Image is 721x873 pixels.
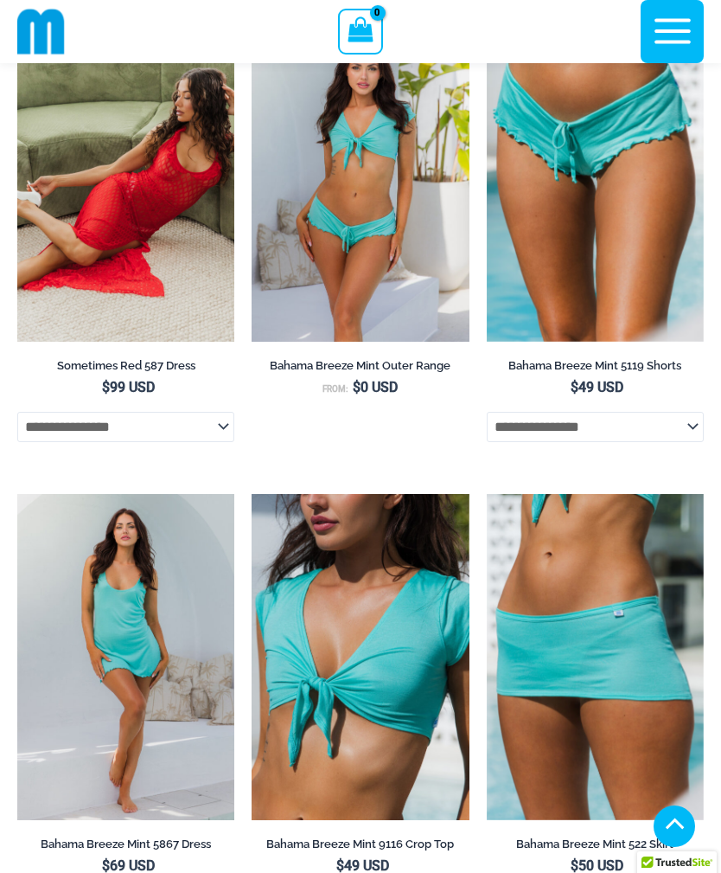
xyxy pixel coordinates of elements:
[252,358,469,373] h2: Bahama Breeze Mint Outer Range
[17,358,234,379] a: Sometimes Red 587 Dress
[487,16,704,342] img: Bahama Breeze Mint 5119 Shorts 01
[17,837,234,857] a: Bahama Breeze Mint 5867 Dress
[17,8,65,55] img: cropped mm emblem
[17,358,234,373] h2: Sometimes Red 587 Dress
[487,837,704,857] a: Bahama Breeze Mint 522 Skirt
[17,494,234,820] a: Bahama Breeze Mint 5867 Dress 01Bahama Breeze Mint 5867 Dress 03Bahama Breeze Mint 5867 Dress 03
[102,379,155,395] bdi: 99 USD
[102,379,110,395] span: $
[571,379,623,395] bdi: 49 USD
[487,358,704,379] a: Bahama Breeze Mint 5119 Shorts
[353,379,398,395] bdi: 0 USD
[487,358,704,373] h2: Bahama Breeze Mint 5119 Shorts
[252,358,469,379] a: Bahama Breeze Mint Outer Range
[17,16,234,342] a: Sometimes Red 587 Dress 10Sometimes Red 587 Dress 09Sometimes Red 587 Dress 09
[487,837,704,851] h2: Bahama Breeze Mint 522 Skirt
[322,384,348,394] span: From:
[252,837,469,857] a: Bahama Breeze Mint 9116 Crop Top
[571,379,578,395] span: $
[487,494,704,820] img: Bahama Breeze Mint 522 Skirt 01
[252,837,469,851] h2: Bahama Breeze Mint 9116 Crop Top
[338,9,382,54] a: View Shopping Cart, empty
[252,16,469,342] a: Bahama Breeze Mint 9116 Crop Top 5119 Shorts 01v2Bahama Breeze Mint 9116 Crop Top 5119 Shorts 04v...
[252,16,469,342] img: Bahama Breeze Mint 9116 Crop Top 5119 Shorts 01v2
[17,494,234,820] img: Bahama Breeze Mint 5867 Dress 01
[17,16,234,342] img: Sometimes Red 587 Dress 10
[252,494,469,820] img: Bahama Breeze Mint 9116 Crop Top 01
[487,494,704,820] a: Bahama Breeze Mint 522 Skirt 01Bahama Breeze Mint 522 Skirt 02Bahama Breeze Mint 522 Skirt 02
[353,379,360,395] span: $
[487,16,704,342] a: Bahama Breeze Mint 5119 Shorts 01Bahama Breeze Mint 5119 Shorts 02Bahama Breeze Mint 5119 Shorts 02
[252,494,469,820] a: Bahama Breeze Mint 9116 Crop Top 01Bahama Breeze Mint 9116 Crop Top 02Bahama Breeze Mint 9116 Cro...
[17,837,234,851] h2: Bahama Breeze Mint 5867 Dress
